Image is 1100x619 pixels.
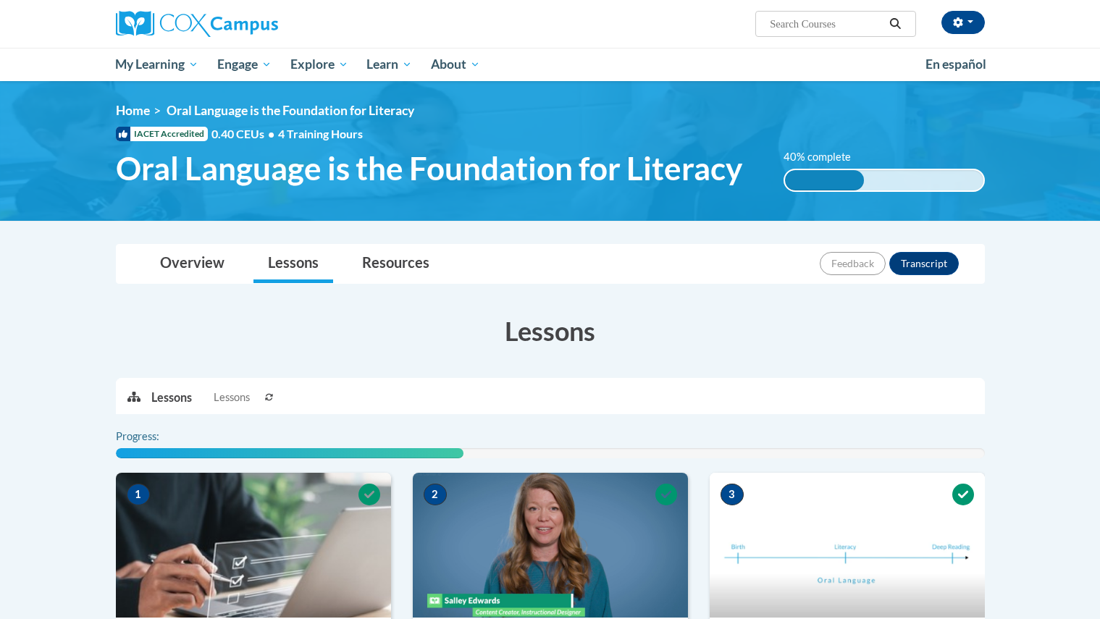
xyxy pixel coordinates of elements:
[116,127,208,141] span: IACET Accredited
[253,245,333,283] a: Lessons
[208,48,281,81] a: Engage
[785,170,864,190] div: 40% complete
[357,48,421,81] a: Learn
[281,48,358,81] a: Explore
[768,15,884,33] input: Search Courses
[784,149,867,165] label: 40% complete
[268,127,274,140] span: •
[348,245,444,283] a: Resources
[106,48,209,81] a: My Learning
[116,11,278,37] img: Cox Campus
[211,126,278,142] span: 0.40 CEUs
[127,484,150,505] span: 1
[217,56,272,73] span: Engage
[431,56,480,73] span: About
[151,389,192,405] p: Lessons
[116,149,742,188] span: Oral Language is the Foundation for Literacy
[925,56,986,72] span: En español
[94,48,1007,81] div: Main menu
[820,252,886,275] button: Feedback
[424,484,447,505] span: 2
[721,484,744,505] span: 3
[421,48,490,81] a: About
[116,11,391,37] a: Cox Campus
[290,56,348,73] span: Explore
[116,313,985,349] h3: Lessons
[710,473,985,618] img: Course Image
[889,252,959,275] button: Transcript
[916,49,996,80] a: En español
[413,473,688,618] img: Course Image
[941,11,985,34] button: Account Settings
[884,15,906,33] button: Search
[167,103,414,118] span: Oral Language is the Foundation for Literacy
[278,127,363,140] span: 4 Training Hours
[116,103,150,118] a: Home
[116,429,199,445] label: Progress:
[214,389,250,405] span: Lessons
[116,473,391,618] img: Course Image
[146,245,239,283] a: Overview
[115,56,198,73] span: My Learning
[366,56,412,73] span: Learn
